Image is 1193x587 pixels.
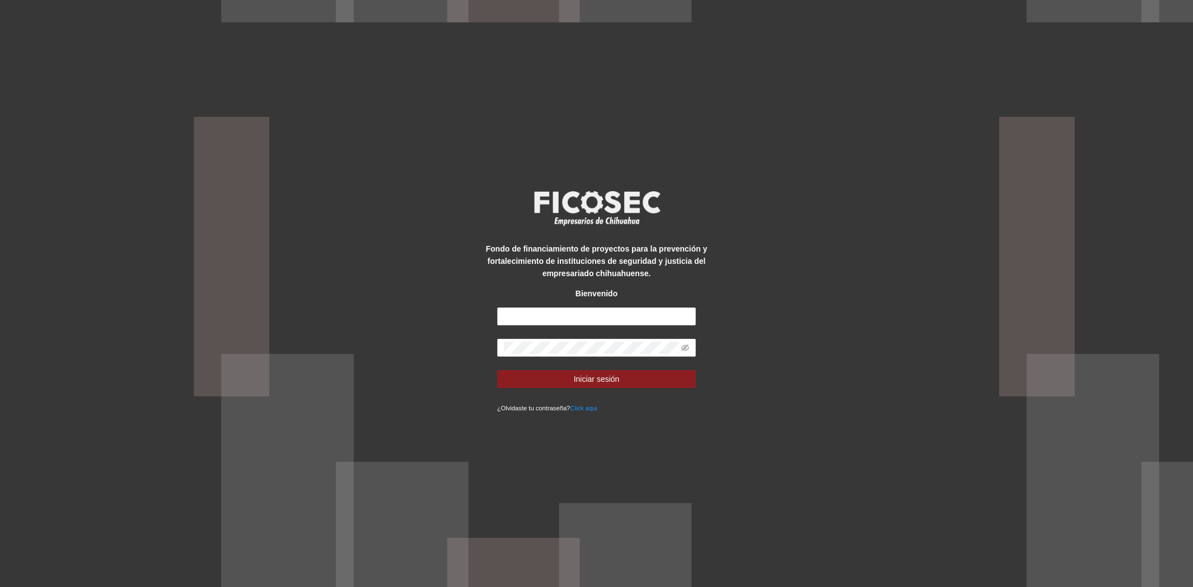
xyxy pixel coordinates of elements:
[681,344,689,352] span: eye-invisible
[576,289,617,298] strong: Bienvenido
[570,405,597,411] a: Click aqui
[574,373,620,385] span: Iniciar sesión
[527,187,667,229] img: logo
[486,244,708,278] strong: Fondo de financiamiento de proyectos para la prevención y fortalecimiento de instituciones de seg...
[497,405,597,411] small: ¿Olvidaste tu contraseña?
[497,370,696,388] button: Iniciar sesión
